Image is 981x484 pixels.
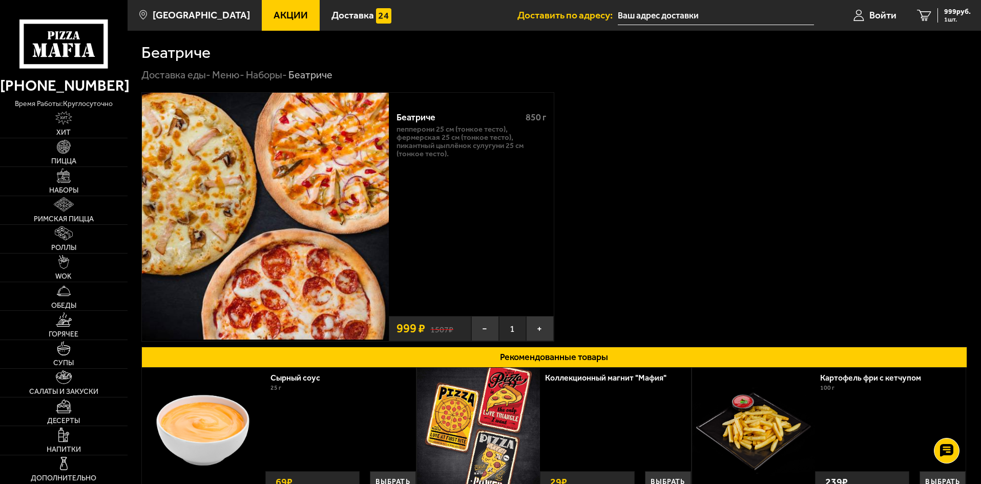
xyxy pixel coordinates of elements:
[246,69,287,81] a: Наборы-
[141,45,211,61] h1: Беатриче
[376,8,391,24] img: 15daf4d41897b9f0e9f617042186c801.svg
[526,112,546,123] span: 850 г
[153,10,250,20] span: [GEOGRAPHIC_DATA]
[55,273,72,280] span: WOK
[56,129,71,136] span: Хит
[820,384,834,391] span: 100 г
[142,93,389,341] a: Беатриче
[288,69,332,82] div: Беатриче
[53,360,74,367] span: Супы
[396,323,425,335] span: 999 ₽
[944,16,971,23] span: 1 шт.
[270,384,281,391] span: 25 г
[820,373,931,383] a: Картофель фри с кетчупом
[274,10,308,20] span: Акции
[31,475,96,482] span: Дополнительно
[526,316,554,341] button: +
[51,158,76,165] span: Пицца
[944,8,971,15] span: 999 руб.
[34,216,94,223] span: Римская пицца
[545,373,677,383] a: Коллекционный магнит "Мафия"
[517,10,618,20] span: Доставить по адресу:
[51,244,76,251] span: Роллы
[396,112,517,123] div: Беатриче
[49,331,78,338] span: Горячее
[270,373,330,383] a: Сырный соус
[47,446,81,453] span: Напитки
[47,417,80,425] span: Десерты
[29,388,98,395] span: Салаты и закуски
[430,323,453,334] s: 1507 ₽
[331,10,374,20] span: Доставка
[869,10,896,20] span: Войти
[49,187,78,194] span: Наборы
[471,316,499,341] button: −
[142,93,389,340] img: Беатриче
[499,316,527,341] span: 1
[396,125,546,158] p: Пепперони 25 см (тонкое тесто), Фермерская 25 см (тонкое тесто), Пикантный цыплёнок сулугуни 25 с...
[141,69,211,81] a: Доставка еды-
[51,302,76,309] span: Обеды
[141,347,967,368] button: Рекомендованные товары
[212,69,244,81] a: Меню-
[618,6,814,25] input: Ваш адрес доставки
